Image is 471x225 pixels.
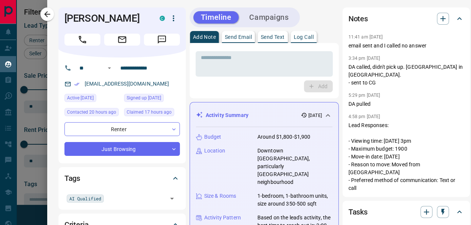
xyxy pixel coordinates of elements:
p: Activity Summary [206,111,248,119]
a: [EMAIL_ADDRESS][DOMAIN_NAME] [85,81,169,87]
div: Mon Oct 13 2025 [124,108,180,118]
h2: Tasks [348,206,368,218]
p: Downtown [GEOGRAPHIC_DATA], particularly [GEOGRAPHIC_DATA] neighbourhood [257,147,332,186]
div: Mon Oct 13 2025 [64,108,120,118]
span: Active [DATE] [67,94,94,102]
p: Size & Rooms [204,192,236,200]
span: AI Qualified [69,195,101,202]
p: 4:58 pm [DATE] [348,114,380,119]
p: 1-bedroom, 1-bathroom units, size around 350-500 sqft [257,192,332,208]
p: DA called, didn't pick up. [GEOGRAPHIC_DATA] in [GEOGRAPHIC_DATA]. - sent to CG [348,63,464,87]
div: Just Browsing [64,142,180,156]
h1: [PERSON_NAME] [64,12,148,24]
button: Campaigns [242,11,296,24]
div: Tags [64,169,180,187]
p: Location [204,147,225,155]
h2: Notes [348,13,368,25]
p: Budget [204,133,221,141]
button: Timeline [193,11,239,24]
p: DA pulled [348,100,464,108]
div: Activity Summary[DATE] [196,108,332,122]
h2: Tags [64,172,80,184]
span: Signed up [DATE] [127,94,161,102]
button: Open [167,193,177,204]
p: Lead Responses: - Viewing time: [DATE] 3pm - Maximum budget: 1900 - Move-in date: [DATE] - Reason... [348,121,464,192]
svg: Email Verified [74,81,79,87]
button: Open [105,64,114,73]
p: 5:29 pm [DATE] [348,93,380,98]
p: Send Email [225,34,252,40]
p: [DATE] [308,112,322,119]
span: Email [104,34,140,46]
p: Around $1,800-$1,900 [257,133,311,141]
div: condos.ca [160,16,165,21]
span: Message [144,34,180,46]
p: Send Text [261,34,285,40]
span: Call [64,34,100,46]
span: Contacted 20 hours ago [67,108,116,116]
span: Claimed 17 hours ago [127,108,172,116]
p: Add Note [193,34,216,40]
p: Log Call [294,34,314,40]
div: Sun Oct 12 2025 [64,94,120,104]
div: Sun Oct 12 2025 [124,94,180,104]
p: 11:41 am [DATE] [348,34,383,40]
div: Tasks [348,203,464,221]
div: Renter [64,122,180,136]
p: email sent and I called no answer [348,42,464,50]
p: 3:34 pm [DATE] [348,56,380,61]
p: Activity Pattern [204,214,241,222]
div: Notes [348,10,464,28]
